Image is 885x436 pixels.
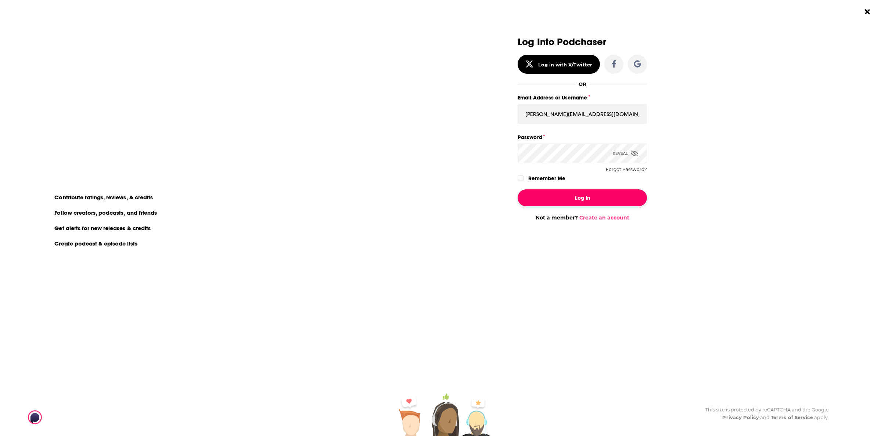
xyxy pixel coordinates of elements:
label: Email Address or Username [518,93,647,102]
a: Terms of Service [771,414,813,420]
img: Podchaser - Follow, Share and Rate Podcasts [28,410,98,424]
a: Privacy Policy [722,414,759,420]
div: This site is protected by reCAPTCHA and the Google and apply. [699,406,829,421]
li: Follow creators, podcasts, and friends [50,208,162,217]
a: Create an account [579,214,629,221]
li: On Podchaser you can: [50,179,197,186]
input: Email Address or Username [518,104,647,124]
div: Reveal [613,143,638,163]
a: create an account [86,39,158,49]
button: Forgot Password? [606,167,647,172]
li: Contribute ratings, reviews, & credits [50,192,158,202]
button: Close Button [860,5,874,19]
div: Log in with X/Twitter [538,62,592,68]
button: Log In [518,189,647,206]
h3: Log Into Podchaser [518,37,647,47]
button: Log in with X/Twitter [518,55,600,74]
li: Create podcast & episode lists [50,239,142,248]
li: Get alerts for new releases & credits [50,223,155,233]
div: OR [579,81,586,87]
a: Podchaser - Follow, Share and Rate Podcasts [28,410,93,424]
div: Not a member? [518,214,647,221]
label: Password [518,132,647,142]
label: Remember Me [528,174,565,183]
